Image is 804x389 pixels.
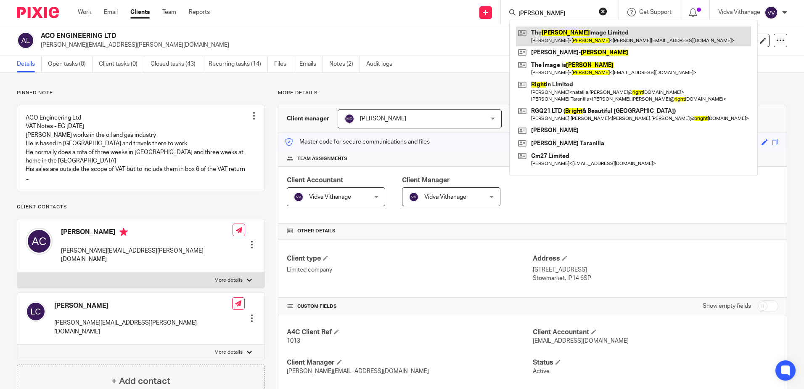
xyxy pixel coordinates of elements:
[287,177,343,184] span: Client Accountant
[360,116,406,122] span: [PERSON_NAME]
[287,338,300,344] span: 1013
[78,8,91,16] a: Work
[309,194,351,200] span: Vidva Vithanage
[297,228,336,234] span: Other details
[424,194,466,200] span: Vidva Vithanage
[26,301,46,322] img: svg%3E
[409,192,419,202] img: svg%3E
[189,8,210,16] a: Reports
[402,177,450,184] span: Client Manager
[17,56,42,72] a: Details
[209,56,268,72] a: Recurring tasks (14)
[533,328,778,337] h4: Client Accountant
[17,7,59,18] img: Pixie
[764,6,778,19] img: svg%3E
[718,8,760,16] p: Vidva Vithanage
[329,56,360,72] a: Notes (2)
[104,8,118,16] a: Email
[54,301,232,310] h4: [PERSON_NAME]
[17,32,34,49] img: svg%3E
[287,303,532,310] h4: CUSTOM FIELDS
[278,90,787,96] p: More details
[41,41,673,49] p: [PERSON_NAME][EMAIL_ADDRESS][PERSON_NAME][DOMAIN_NAME]
[299,56,323,72] a: Emails
[287,254,532,263] h4: Client type
[214,277,243,284] p: More details
[99,56,144,72] a: Client tasks (0)
[54,319,232,336] p: [PERSON_NAME][EMAIL_ADDRESS][PERSON_NAME][DOMAIN_NAME]
[17,90,265,96] p: Pinned note
[533,358,778,367] h4: Status
[274,56,293,72] a: Files
[61,247,233,264] p: [PERSON_NAME][EMAIL_ADDRESS][PERSON_NAME][DOMAIN_NAME]
[119,228,128,236] i: Primary
[599,7,607,16] button: Clear
[214,349,243,356] p: More details
[287,358,532,367] h4: Client Manager
[297,155,347,162] span: Team assignments
[533,338,629,344] span: [EMAIL_ADDRESS][DOMAIN_NAME]
[639,9,672,15] span: Get Support
[48,56,93,72] a: Open tasks (0)
[17,204,265,210] p: Client contacts
[518,10,593,18] input: Search
[344,114,354,124] img: svg%3E
[162,8,176,16] a: Team
[287,266,532,274] p: Limited company
[287,368,429,374] span: [PERSON_NAME][EMAIL_ADDRESS][DOMAIN_NAME]
[130,8,150,16] a: Clients
[285,138,430,146] p: Master code for secure communications and files
[366,56,399,72] a: Audit logs
[26,228,53,255] img: svg%3E
[287,115,329,123] h3: Client manager
[533,274,778,282] p: Stowmarket, IP14 6SP
[533,254,778,263] h4: Address
[41,32,546,40] h2: ACO ENGINEERING LTD
[294,192,304,202] img: svg%3E
[111,375,170,388] h4: + Add contact
[61,228,233,238] h4: [PERSON_NAME]
[703,302,751,310] label: Show empty fields
[533,368,550,374] span: Active
[287,328,532,337] h4: A4C Client Ref
[533,266,778,274] p: [STREET_ADDRESS]
[151,56,202,72] a: Closed tasks (43)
